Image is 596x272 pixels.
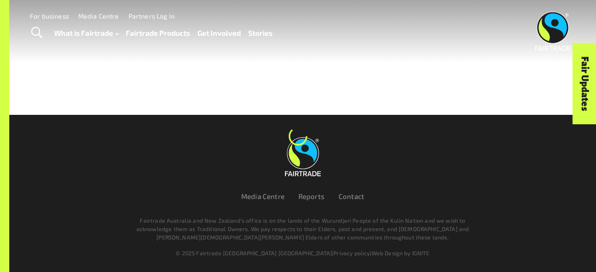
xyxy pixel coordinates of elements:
[47,249,558,257] div: | |
[176,250,332,256] span: © 2025 Fairtrade [GEOGRAPHIC_DATA] [GEOGRAPHIC_DATA]
[248,27,272,40] a: Stories
[30,12,69,20] a: For business
[241,192,284,200] a: Media Centre
[285,137,321,176] img: Fairtrade Australia New Zealand logo
[197,27,241,40] a: Get Involved
[333,250,370,256] a: Privacy policy
[372,250,430,256] a: Web Design by IGNITE
[134,216,471,241] p: Fairtrade Australia and New Zealand’s office is on the lands of the Wurundjeri People of the Kuli...
[78,12,119,20] a: Media Centre
[339,192,364,200] a: Contact
[126,27,190,40] a: Fairtrade Products
[298,192,325,200] a: Reports
[54,27,119,40] a: What is Fairtrade
[535,12,571,51] img: Fairtrade Australia New Zealand logo
[25,21,48,45] a: Toggle Search
[129,12,175,20] a: Partners Log In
